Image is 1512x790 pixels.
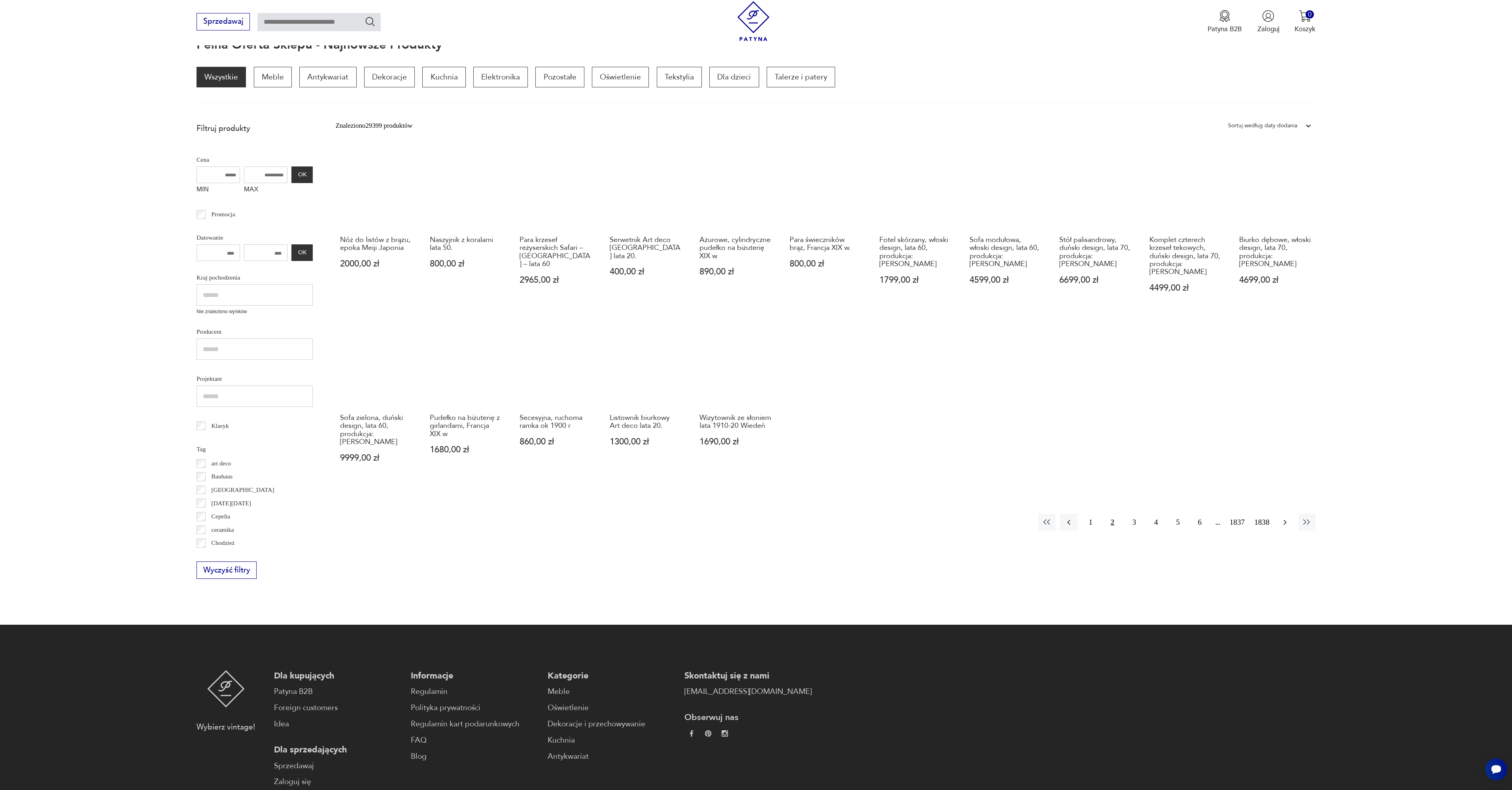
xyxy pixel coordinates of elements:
[274,670,401,682] p: Dla kupujących
[197,561,257,579] button: Wyczyść filtry
[1059,276,1131,284] p: 6699,00 zł
[197,19,250,25] a: Sprzedawaj
[274,760,401,772] a: Sprzedawaj
[696,326,776,480] a: Wizytownik ze słoniem lata 1910-20 WiedeńWizytownik ze słoniem lata 1910-20 Wiedeń1690,00 zł
[336,121,412,131] div: Znaleziono 29399 produktów
[1059,236,1131,268] h3: Stół palisandrowy, duński design, lata 70, produkcja: [PERSON_NAME]
[1126,514,1143,531] button: 3
[340,454,412,462] p: 9999,00 zł
[1262,10,1274,22] img: Ikonka użytkownika
[548,751,675,762] a: Antykwariat
[699,236,771,260] h3: Ażurowe, cylindryczne pudełko na biżuterię XIX w
[299,67,356,87] a: Antykwariat
[212,538,235,548] p: Chodzież
[336,326,416,480] a: Sofa zielona, duński design, lata 60, produkcja: DaniaSofa zielona, duński design, lata 60, produ...
[684,686,812,697] a: [EMAIL_ADDRESS][DOMAIN_NAME]
[197,123,313,134] p: Filtruj produkty
[1227,514,1247,531] button: 1837
[291,244,313,261] button: OK
[592,67,649,87] a: Oświetlenie
[473,67,528,87] a: Elektronika
[1145,148,1225,311] a: Komplet czterech krzeseł tekowych, duński design, lata 70, produkcja: DaniaKomplet czterech krzes...
[197,272,313,283] p: Kraj pochodzenia
[709,67,759,87] a: Dla dzieci
[1235,148,1315,311] a: Biurko dębowe, włoski design, lata 70, produkcja: WłochyBiurko dębowe, włoski design, lata 70, pr...
[197,374,313,384] p: Projektant
[411,751,538,762] a: Blog
[699,438,771,446] p: 1690,00 zł
[411,686,538,697] a: Regulamin
[548,686,675,697] a: Meble
[274,776,401,788] a: Zaloguj się
[688,730,695,737] img: da9060093f698e4c3cedc1453eec5031.webp
[548,702,675,714] a: Oświetlenie
[733,1,773,41] img: Patyna - sklep z meblami i dekoracjami vintage
[1257,25,1280,34] p: Zaloguj
[430,260,502,268] p: 800,00 zł
[1219,10,1231,22] img: Ikona medalu
[197,327,313,337] p: Producent
[430,446,502,454] p: 1680,00 zł
[411,735,538,746] a: FAQ
[1295,25,1315,34] p: Koszyk
[1169,514,1186,531] button: 5
[875,148,956,311] a: Fotel skórzany, włoski design, lata 60, produkcja: WłochyFotel skórzany, włoski design, lata 60, ...
[197,444,313,454] p: Tag
[605,148,686,311] a: Serwetnik Art deco Warszawa lata 20.Serwetnik Art deco [GEOGRAPHIC_DATA] lata 20.400,00 zł
[430,236,502,252] h3: Naszyjnik z koralami lata 50.
[197,722,255,733] p: Wybierz vintage!
[705,730,711,737] img: 37d27d81a828e637adc9f9cb2e3d3a8a.webp
[1082,514,1099,531] button: 1
[1208,10,1242,34] button: Patyna B2B
[657,67,702,87] a: Tekstylia
[212,498,251,508] p: [DATE][DATE]
[274,744,401,756] p: Dla sprzedających
[197,155,313,165] p: Cena
[1252,514,1272,531] button: 1838
[244,183,287,198] label: MAX
[1239,236,1311,268] h3: Biurko dębowe, włoski design, lata 70, produkcja: [PERSON_NAME]
[965,148,1045,311] a: Sofa modułowa, włoski design, lata 60, produkcja: WłochySofa modułowa, włoski design, lata 60, pr...
[197,38,442,52] h1: Pełna oferta sklepu - najnowsze produkty
[520,438,592,446] p: 860,00 zł
[1239,276,1311,284] p: 4699,00 zł
[970,236,1041,268] h3: Sofa modułowa, włoski design, lata 60, produkcja: [PERSON_NAME]
[212,421,229,431] p: Klasyk
[365,16,376,27] button: Szukaj
[520,276,592,284] p: 2965,00 zł
[274,718,401,730] a: Idea
[520,236,592,268] h3: Para krzeseł reżyserskich Safari – [GEOGRAPHIC_DATA] – lata 60
[1306,10,1314,19] div: 0
[197,232,313,243] p: Datowanie
[422,67,465,87] a: Kuchnia
[785,148,866,311] a: Para świeczników brąz, Francja XIX w.Para świeczników brąz, Francja XIX w.800,00 zł
[1055,148,1135,311] a: Stół palisandrowy, duński design, lata 70, produkcja: DaniaStół palisandrowy, duński design, lata...
[1149,284,1221,292] p: 4499,00 zł
[684,670,812,682] p: Skontaktuj się z nami
[1228,121,1297,131] div: Sortuj według daty dodania
[274,702,401,714] a: Foreign customers
[212,525,234,535] p: ceramika
[520,414,592,430] h3: Secesyjna, ruchoma ramka ok 1900 r
[1485,758,1507,781] iframe: Smartsupp widget button
[197,13,250,30] button: Sprzedawaj
[197,308,313,316] p: Nie znaleziono wyników
[274,686,401,697] a: Patyna B2B
[790,260,862,268] p: 800,00 zł
[212,471,233,482] p: Bauhaus
[879,236,951,268] h3: Fotel skórzany, włoski design, lata 60, produkcja: [PERSON_NAME]
[1257,10,1280,34] button: Zaloguj
[790,236,862,252] h3: Para świeczników brąz, Francja XIX w.
[340,236,412,252] h3: Nóż do listów z brązu, epoka Meiji Japonia
[1299,10,1311,22] img: Ikona koszyka
[516,148,596,311] a: Para krzeseł reżyserskich Safari – Skandynawia – lata 60Para krzeseł reżyserskich Safari – [GEOGR...
[1149,236,1221,276] h3: Komplet czterech krzeseł tekowych, duński design, lata 70, produkcja: [PERSON_NAME]
[254,67,292,87] a: Meble
[425,148,506,311] a: Naszyjnik z koralami lata 50.Naszyjnik z koralami lata 50.800,00 zł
